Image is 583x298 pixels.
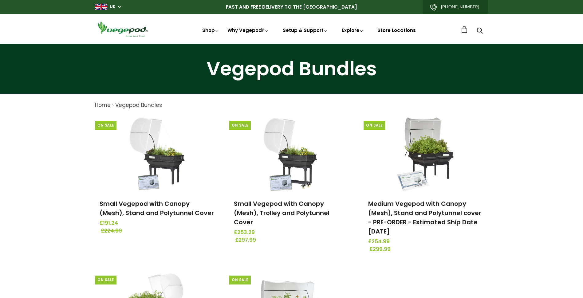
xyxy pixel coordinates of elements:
a: Why Vegepod? [227,27,269,33]
span: › [112,101,114,109]
h1: Vegepod Bundles [8,59,575,78]
a: Store Locations [377,27,416,33]
a: Setup & Support [283,27,328,33]
span: £224.99 [101,227,216,235]
a: Small Vegepod with Canopy (Mesh), Trolley and Polytunnel Cover [234,199,329,226]
span: £191.24 [100,219,215,227]
img: Small Vegepod with Canopy (Mesh), Trolley and Polytunnel Cover [259,116,324,192]
a: Medium Vegepod with Canopy (Mesh), Stand and Polytunnel cover - PRE-ORDER - Estimated Ship Date [... [368,199,481,236]
nav: breadcrumbs [95,101,488,109]
img: gb_large.png [95,4,107,10]
img: Small Vegepod with Canopy (Mesh), Stand and Polytunnel Cover [125,116,189,192]
a: Explore [342,27,364,33]
span: £253.29 [234,229,349,237]
a: Small Vegepod with Canopy (Mesh), Stand and Polytunnel Cover [100,199,214,217]
img: Vegepod [95,20,150,38]
img: Medium Vegepod with Canopy (Mesh), Stand and Polytunnel cover - PRE-ORDER - Estimated Ship Date S... [394,116,458,192]
a: Vegepod Bundles [115,101,162,109]
span: £297.99 [235,236,350,244]
span: £254.99 [368,238,483,246]
span: £299.99 [369,245,485,253]
a: Home [95,101,111,109]
a: Shop [202,27,219,33]
a: Search [477,28,483,34]
a: UK [110,4,116,10]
